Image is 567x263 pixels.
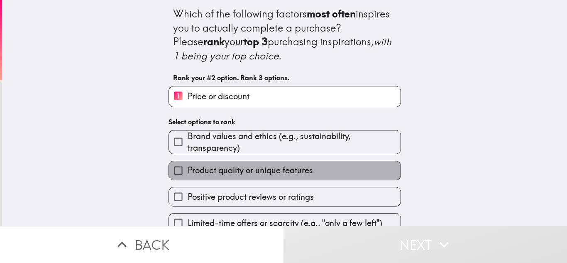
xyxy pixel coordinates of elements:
[283,226,567,263] button: Next
[169,161,401,180] button: Product quality or unique features
[188,91,249,102] span: Price or discount
[188,217,382,229] span: Limited-time offers or scarcity (e.g., "only a few left")
[169,214,401,232] button: Limited-time offers or scarcity (e.g., "only a few left")
[203,35,225,48] b: rank
[307,7,356,20] b: most often
[188,165,313,176] span: Product quality or unique features
[169,130,401,154] button: Brand values and ethics (e.g., sustainability, transparency)
[188,130,401,154] span: Brand values and ethics (e.g., sustainability, transparency)
[173,7,396,63] div: Which of the following factors inspires you to actually complete a purchase? Please your purchasi...
[173,73,396,82] h6: Rank your #2 option. Rank 3 options.
[169,187,401,206] button: Positive product reviews or ratings
[244,35,268,48] b: top 3
[173,35,394,62] i: with 1 being your top choice.
[169,117,401,126] h6: Select options to rank
[169,86,401,107] button: 1Price or discount
[188,191,314,203] span: Positive product reviews or ratings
